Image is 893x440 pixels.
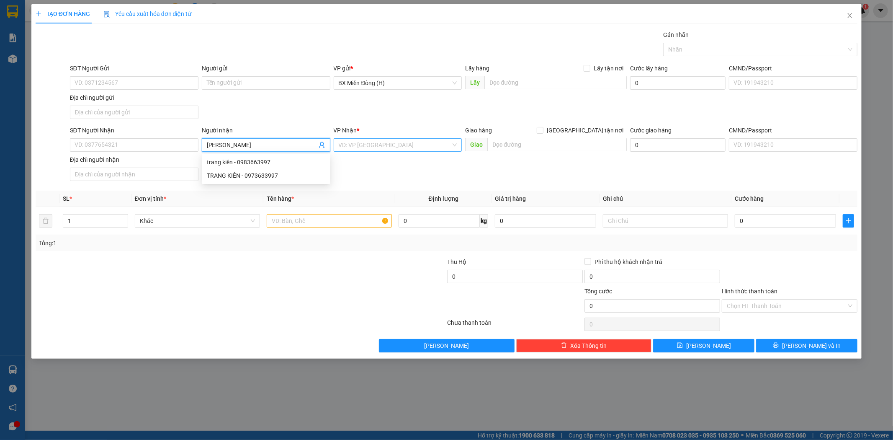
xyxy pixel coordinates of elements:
[447,259,466,265] span: Thu Hộ
[465,65,489,72] span: Lấy hàng
[590,64,627,73] span: Lấy tận nơi
[447,318,584,333] div: Chưa thanh toán
[70,64,198,73] div: SĐT Người Gửi
[543,126,627,135] span: [GEOGRAPHIC_DATA] tận nơi
[735,195,764,202] span: Cước hàng
[630,65,668,72] label: Cước lấy hàng
[70,155,198,164] div: Địa chỉ người nhận
[663,31,689,38] label: Gán nhãn
[484,76,627,89] input: Dọc đường
[429,195,458,202] span: Định lượng
[465,76,484,89] span: Lấy
[465,138,487,151] span: Giao
[339,77,457,89] span: BX Miền Đông (H)
[495,195,526,202] span: Giá trị hàng
[584,288,612,295] span: Tổng cước
[480,214,488,228] span: kg
[756,339,857,352] button: printer[PERSON_NAME] và In
[603,214,728,228] input: Ghi Chú
[729,126,857,135] div: CMND/Passport
[487,138,627,151] input: Dọc đường
[135,195,166,202] span: Đơn vị tính
[207,171,325,180] div: TRANG KIÊN - 0973633997
[495,214,596,228] input: 0
[630,76,726,90] input: Cước lấy hàng
[516,339,652,352] button: deleteXóa Thông tin
[686,341,731,350] span: [PERSON_NAME]
[36,10,90,17] span: TẠO ĐƠN HÀNG
[722,288,777,295] label: Hình thức thanh toán
[70,106,198,119] input: Địa chỉ của người gửi
[202,155,330,169] div: trang kiên - 0983663997
[570,341,607,350] span: Xóa Thông tin
[591,257,666,267] span: Phí thu hộ khách nhận trả
[202,126,330,135] div: Người nhận
[677,342,683,349] span: save
[334,64,462,73] div: VP gửi
[70,126,198,135] div: SĐT Người Nhận
[267,214,392,228] input: VD: Bàn, Ghế
[465,127,492,134] span: Giao hàng
[838,4,862,28] button: Close
[39,214,52,228] button: delete
[729,64,857,73] div: CMND/Passport
[36,11,41,17] span: plus
[39,238,345,248] div: Tổng: 1
[103,11,110,18] img: icon
[600,191,731,207] th: Ghi chú
[70,93,198,102] div: Địa chỉ người gửi
[207,158,325,167] div: trang kiên - 0983663997
[103,10,192,17] span: Yêu cầu xuất hóa đơn điện tử
[334,127,357,134] span: VP Nhận
[653,339,754,352] button: save[PERSON_NAME]
[843,214,854,228] button: plus
[379,339,515,352] button: [PERSON_NAME]
[847,12,853,19] span: close
[782,341,841,350] span: [PERSON_NAME] và In
[202,169,330,182] div: TRANG KIÊN - 0973633997
[630,127,672,134] label: Cước giao hàng
[140,215,255,227] span: Khác
[319,142,325,148] span: user-add
[70,168,198,181] input: Địa chỉ của người nhận
[424,341,469,350] span: [PERSON_NAME]
[561,342,567,349] span: delete
[773,342,779,349] span: printer
[202,64,330,73] div: Người gửi
[63,195,69,202] span: SL
[630,138,726,152] input: Cước giao hàng
[267,195,294,202] span: Tên hàng
[843,217,854,224] span: plus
